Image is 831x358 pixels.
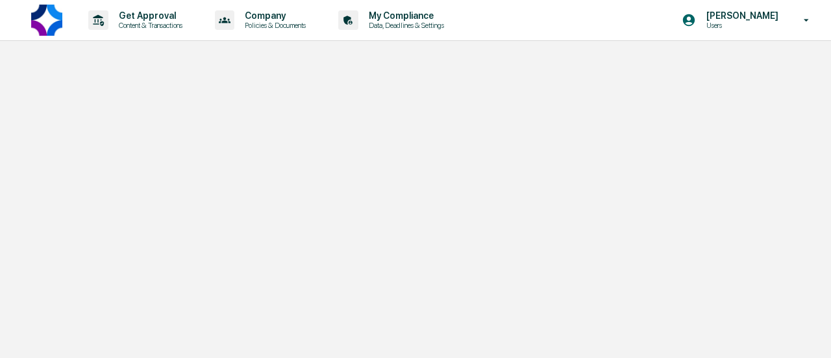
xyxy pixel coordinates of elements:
[234,10,312,21] p: Company
[108,21,189,30] p: Content & Transactions
[358,21,451,30] p: Data, Deadlines & Settings
[696,10,785,21] p: [PERSON_NAME]
[696,21,785,30] p: Users
[234,21,312,30] p: Policies & Documents
[31,5,62,36] img: logo
[358,10,451,21] p: My Compliance
[108,10,189,21] p: Get Approval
